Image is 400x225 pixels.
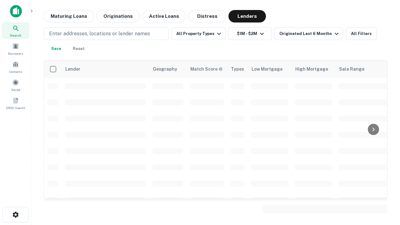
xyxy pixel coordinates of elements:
span: SREO Search [6,105,25,110]
div: Lender [65,65,80,73]
div: Low Mortgage [252,65,282,73]
h6: Match Score [190,66,222,72]
a: Contacts [2,58,29,75]
button: Originations [97,10,140,22]
button: Active Loans [142,10,186,22]
th: Lender [62,60,149,78]
div: High Mortgage [295,65,328,73]
a: Borrowers [2,40,29,57]
img: capitalize-icon.png [10,5,22,17]
button: All Property Types [171,27,226,40]
button: Distress [188,10,226,22]
button: Enter addresses, locations or lender names [44,27,169,40]
button: Reset [69,42,89,55]
span: Saved [11,87,20,92]
button: $1M - $2M [228,27,272,40]
a: Search [2,22,29,39]
span: Contacts [9,69,22,74]
div: Capitalize uses an advanced AI algorithm to match your search with the best lender. The match sco... [190,66,223,72]
span: Search [10,33,21,38]
p: Enter addresses, locations or lender names [49,30,150,37]
button: All Filters [346,27,377,40]
a: SREO Search [2,95,29,112]
th: High Mortgage [292,60,335,78]
button: Lenders [228,10,266,22]
div: Originated Last 6 Months [279,30,340,37]
iframe: Chat Widget [369,175,400,205]
th: Types [227,60,248,78]
button: Originated Last 6 Months [274,27,343,40]
span: Borrowers [8,51,23,56]
a: Saved [2,77,29,93]
button: Save your search to get updates of matches that match your search criteria. [46,42,66,55]
div: Sale Range [339,65,364,73]
button: Maturing Loans [44,10,94,22]
th: Geography [149,60,187,78]
div: Geography [153,65,177,73]
th: Sale Range [335,60,392,78]
th: Low Mortgage [248,60,292,78]
th: Capitalize uses an advanced AI algorithm to match your search with the best lender. The match sco... [187,60,227,78]
div: Types [231,65,244,73]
